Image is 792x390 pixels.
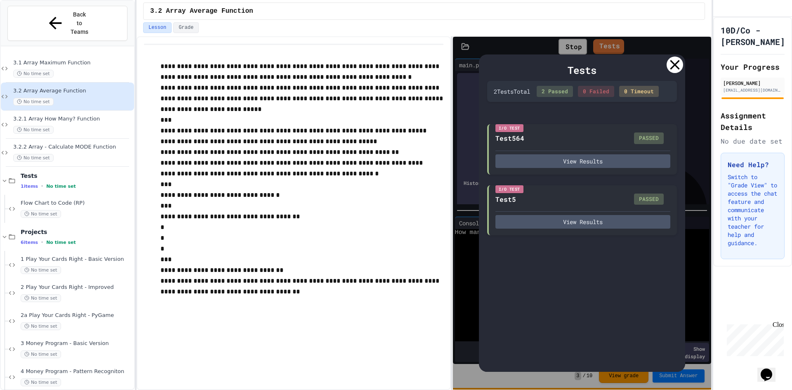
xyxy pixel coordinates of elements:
span: 3.2 Array Average Function [150,6,253,16]
div: 0 Timeout [619,86,659,97]
span: 1 Play Your Cards Right - Basic Version [21,256,132,263]
span: 3.2.1 Array How Many? Function [13,116,132,123]
div: Tests [487,63,677,78]
span: Flow Chart to Code (RP) [21,200,132,207]
span: No time set [13,70,54,78]
div: I/O Test [495,185,523,193]
button: View Results [495,215,670,229]
span: No time set [21,266,61,274]
span: Tests [21,172,132,180]
div: I/O Test [495,124,523,132]
span: No time set [13,126,54,134]
div: [EMAIL_ADDRESS][DOMAIN_NAME] [723,87,782,93]
h2: Your Progress [721,61,785,73]
div: 2 Test s Total [494,87,530,96]
span: No time set [21,378,61,386]
div: Chat with us now!Close [3,3,57,52]
iframe: chat widget [757,357,784,382]
div: No due date set [721,136,785,146]
h2: Assignment Details [721,110,785,133]
span: No time set [13,98,54,106]
button: Back to Teams [7,6,127,41]
span: 2 Play Your Cards Right - Improved [21,284,132,291]
div: 0 Failed [578,86,614,97]
span: No time set [46,184,76,189]
span: No time set [21,294,61,302]
span: 3 Money Program - Basic Version [21,340,132,347]
h1: 10D/Co - [PERSON_NAME] [721,24,785,47]
div: [PERSON_NAME] [723,79,782,87]
span: No time set [21,350,61,358]
span: No time set [46,240,76,245]
span: 3.1 Array Maximum Function [13,59,132,66]
span: 2a Play Your Cards Right - PyGame [21,312,132,319]
div: 2 Passed [537,86,573,97]
span: • [41,239,43,246]
span: 4 Money Program - Pattern Recogniton [21,368,132,375]
div: PASSED [634,194,664,205]
div: Test564 [495,133,524,143]
button: Lesson [143,22,172,33]
button: Grade [173,22,199,33]
iframe: chat widget [724,321,784,356]
span: 1 items [21,184,38,189]
p: Switch to "Grade View" to access the chat feature and communicate with your teacher for help and ... [728,173,778,247]
span: 3.2 Array Average Function [13,87,132,95]
span: No time set [21,210,61,218]
span: No time set [21,322,61,330]
h3: Need Help? [728,160,778,170]
div: Test5 [495,194,516,204]
span: 6 items [21,240,38,245]
div: PASSED [634,132,664,144]
span: Back to Teams [70,10,89,36]
span: • [41,183,43,189]
button: View Results [495,154,670,168]
span: No time set [13,154,54,162]
span: Projects [21,228,132,236]
span: 3.2.2 Array - Calculate MODE Function [13,144,132,151]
